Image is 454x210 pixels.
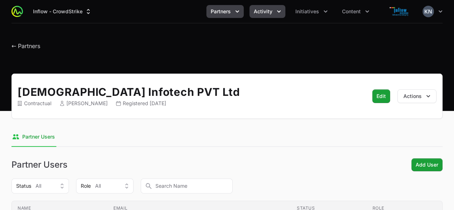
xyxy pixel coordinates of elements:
nav: Tabs [11,127,443,147]
input: Search Name [141,178,233,193]
button: Edit [372,89,390,103]
div: Content menu [338,5,374,18]
span: Content [342,8,361,15]
span: Partners [211,8,231,15]
img: ActivitySource [11,6,23,17]
span: Partner Users [22,133,55,140]
span: Add User [416,160,438,169]
img: Inflow [382,4,417,19]
button: Inflow - CrowdStrike [29,5,96,18]
h1: Partner Users [11,160,67,169]
span: Activity [254,8,272,15]
button: RoleAll [76,178,134,193]
div: [PERSON_NAME] [60,100,108,107]
img: Kaustubh N [422,6,434,17]
button: Content [338,5,374,18]
span: Status [16,182,31,190]
div: Activity menu [249,5,285,18]
button: Actions [397,89,436,103]
span: Initiatives [295,8,319,15]
button: Initiatives [291,5,332,18]
h2: [DEMOGRAPHIC_DATA] Infotech PVT Ltd [18,85,359,98]
button: Partners [206,5,244,18]
span: All [36,182,41,190]
span: Role [81,182,91,190]
a: Partner Users [11,127,56,147]
span: Edit [376,92,386,101]
div: Contractual [18,100,51,107]
div: Supplier switch menu [29,5,96,18]
div: Partners menu [206,5,244,18]
a: ← Partners [11,42,40,50]
div: Initiatives menu [291,5,332,18]
div: Main navigation [23,5,374,18]
button: Activity [249,5,285,18]
span: All [95,182,101,190]
button: Add User [411,158,443,171]
div: Registered [DATE] [116,100,166,107]
button: StatusAll [11,178,69,193]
